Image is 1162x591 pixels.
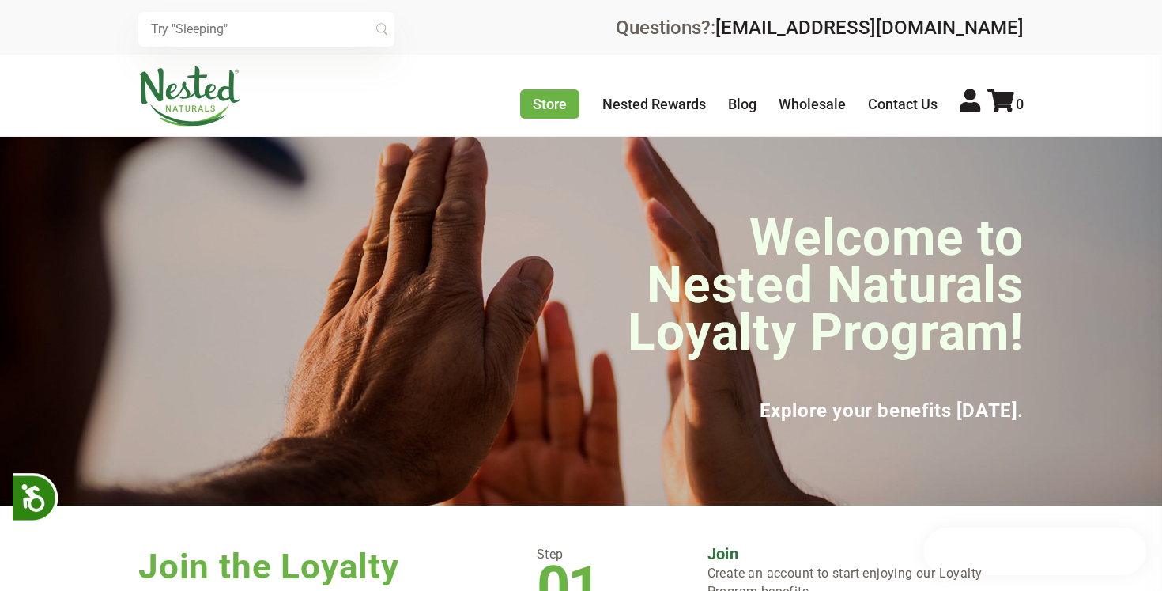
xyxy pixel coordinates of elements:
[1016,96,1024,112] span: 0
[602,96,706,112] a: Nested Rewards
[868,96,938,112] a: Contact Us
[581,214,1024,357] h1: Welcome to Nested Naturals Loyalty Program!
[924,528,1146,575] iframe: Button to open loyalty program pop-up
[715,17,1024,39] a: [EMAIL_ADDRESS][DOMAIN_NAME]
[987,96,1024,112] a: 0
[616,18,1024,37] div: Questions?:
[728,96,756,112] a: Blog
[138,381,1024,428] h3: Explore your benefits [DATE].
[138,12,394,47] input: Try "Sleeping"
[138,66,241,127] img: Nested Naturals
[707,544,739,563] strong: Join
[537,545,683,563] p: Step
[520,89,579,119] a: Store
[779,96,846,112] a: Wholesale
